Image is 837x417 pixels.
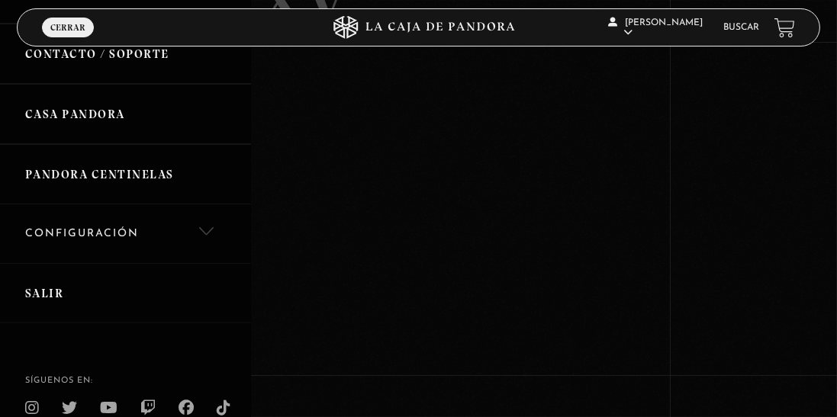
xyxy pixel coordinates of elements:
[608,18,703,37] span: [PERSON_NAME]
[50,23,85,32] span: Cerrar
[25,377,226,385] h4: SÍguenos en:
[774,17,795,37] a: View your shopping cart
[723,23,759,32] a: Buscar
[55,36,81,47] span: Menu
